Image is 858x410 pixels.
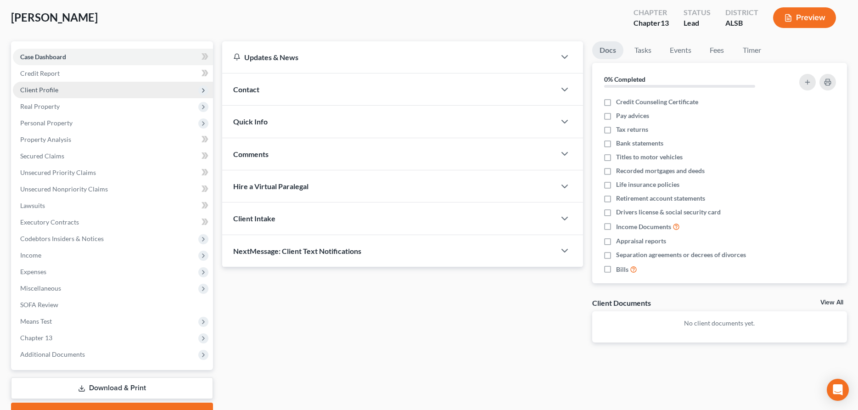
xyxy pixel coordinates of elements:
[616,194,705,203] span: Retirement account statements
[20,251,41,259] span: Income
[13,181,213,197] a: Unsecured Nonpriority Claims
[616,265,628,274] span: Bills
[592,298,651,308] div: Client Documents
[20,135,71,143] span: Property Analysis
[13,148,213,164] a: Secured Claims
[616,208,721,217] span: Drivers license & social security card
[13,49,213,65] a: Case Dashboard
[725,7,758,18] div: District
[735,41,768,59] a: Timer
[20,102,60,110] span: Real Property
[20,284,61,292] span: Miscellaneous
[20,152,64,160] span: Secured Claims
[616,139,663,148] span: Bank statements
[662,41,699,59] a: Events
[11,11,98,24] span: [PERSON_NAME]
[233,247,361,255] span: NextMessage: Client Text Notifications
[20,218,79,226] span: Executory Contracts
[13,164,213,181] a: Unsecured Priority Claims
[773,7,836,28] button: Preview
[616,125,648,134] span: Tax returns
[11,377,213,399] a: Download & Print
[20,185,108,193] span: Unsecured Nonpriority Claims
[233,182,308,191] span: Hire a Virtual Paralegal
[600,319,840,328] p: No client documents yet.
[820,299,843,306] a: View All
[616,166,705,175] span: Recorded mortgages and deeds
[616,152,683,162] span: Titles to motor vehicles
[13,65,213,82] a: Credit Report
[20,119,73,127] span: Personal Property
[604,75,645,83] strong: 0% Completed
[233,52,544,62] div: Updates & News
[616,222,671,231] span: Income Documents
[13,197,213,214] a: Lawsuits
[827,379,849,401] div: Open Intercom Messenger
[592,41,623,59] a: Docs
[634,7,669,18] div: Chapter
[616,97,698,107] span: Credit Counseling Certificate
[616,180,679,189] span: Life insurance policies
[20,168,96,176] span: Unsecured Priority Claims
[20,53,66,61] span: Case Dashboard
[20,69,60,77] span: Credit Report
[233,214,275,223] span: Client Intake
[233,117,268,126] span: Quick Info
[20,301,58,309] span: SOFA Review
[20,350,85,358] span: Additional Documents
[725,18,758,28] div: ALSB
[233,85,259,94] span: Contact
[616,111,649,120] span: Pay advices
[13,214,213,230] a: Executory Contracts
[13,297,213,313] a: SOFA Review
[20,334,52,342] span: Chapter 13
[661,18,669,27] span: 13
[702,41,732,59] a: Fees
[20,268,46,275] span: Expenses
[616,236,666,246] span: Appraisal reports
[13,131,213,148] a: Property Analysis
[634,18,669,28] div: Chapter
[20,235,104,242] span: Codebtors Insiders & Notices
[20,202,45,209] span: Lawsuits
[627,41,659,59] a: Tasks
[20,317,52,325] span: Means Test
[233,150,269,158] span: Comments
[684,7,711,18] div: Status
[616,250,746,259] span: Separation agreements or decrees of divorces
[684,18,711,28] div: Lead
[20,86,58,94] span: Client Profile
